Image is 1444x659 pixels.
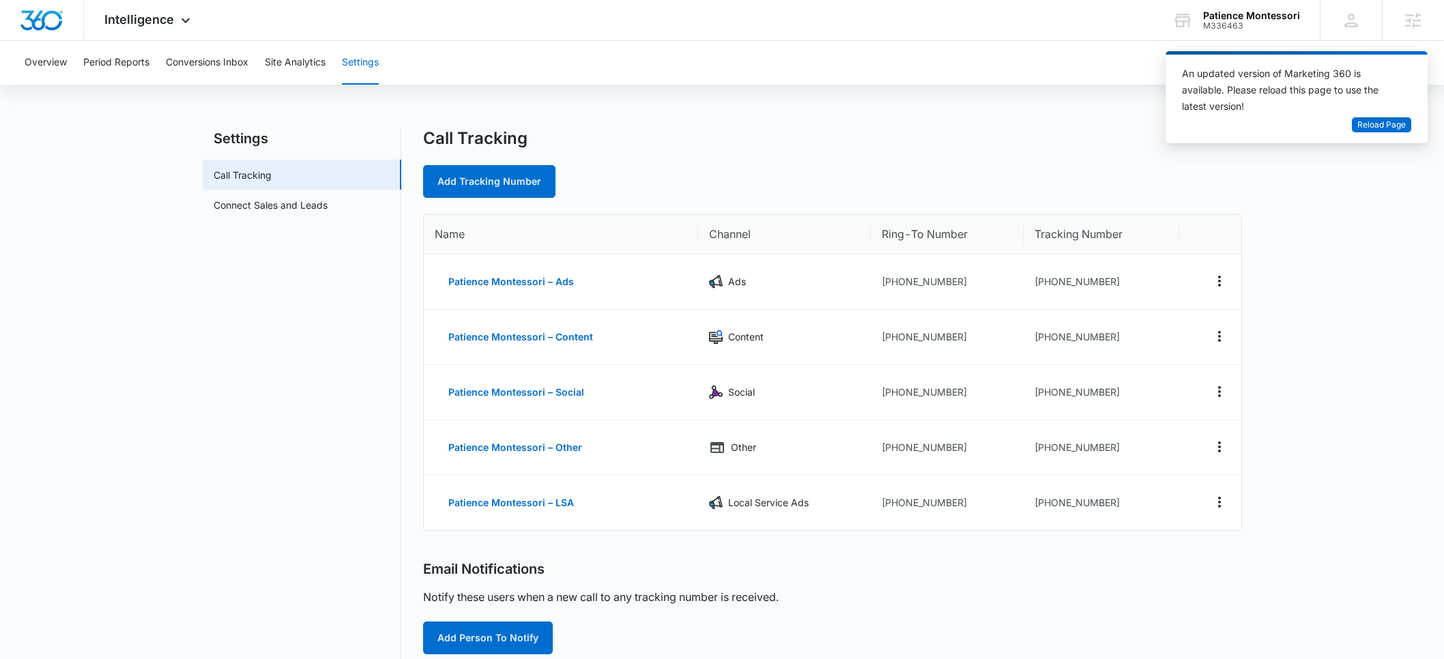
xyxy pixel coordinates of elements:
h2: Settings [203,128,401,149]
button: Overview [25,41,67,85]
td: [PHONE_NUMBER] [871,310,1024,365]
td: [PHONE_NUMBER] [1024,310,1179,365]
div: account id [1203,21,1300,31]
p: Social [728,385,755,400]
td: [PHONE_NUMBER] [871,254,1024,310]
th: Name [424,215,699,254]
button: Patience Montessori – LSA [435,486,588,519]
button: Patience Montessori – Ads [435,265,588,298]
th: Ring-To Number [871,215,1024,254]
button: Actions [1209,325,1230,347]
h1: Call Tracking [423,128,528,149]
img: Local Service Ads [709,496,723,510]
button: Patience Montessori – Other [435,431,596,464]
td: [PHONE_NUMBER] [1024,475,1179,530]
td: [PHONE_NUMBER] [1024,420,1179,475]
button: Actions [1209,270,1230,292]
p: Ads [728,274,746,289]
button: Actions [1209,381,1230,402]
td: [PHONE_NUMBER] [871,475,1024,530]
img: Social [709,385,723,399]
span: Intelligence [104,12,174,27]
img: Ads [709,275,723,289]
h2: Email Notifications [423,561,545,578]
a: Connect Sales and Leads [214,198,328,212]
button: Actions [1209,436,1230,458]
th: Channel [698,215,870,254]
td: [PHONE_NUMBER] [871,365,1024,420]
button: Add Person To Notify [423,621,553,654]
td: [PHONE_NUMBER] [871,420,1024,475]
button: Reload Page [1352,117,1411,133]
td: [PHONE_NUMBER] [1024,254,1179,310]
button: Conversions Inbox [166,41,248,85]
p: Local Service Ads [728,495,809,510]
a: Call Tracking [214,168,272,182]
div: account name [1203,10,1300,21]
img: Content [709,330,723,344]
p: Notify these users when a new call to any tracking number is received. [423,589,779,605]
th: Tracking Number [1024,215,1179,254]
p: Other [731,440,756,455]
a: Add Tracking Number [423,165,555,198]
td: [PHONE_NUMBER] [1024,365,1179,420]
p: Content [728,329,764,345]
button: Actions [1209,491,1230,513]
button: Patience Montessori – Content [435,321,607,353]
div: An updated version of Marketing 360 is available. Please reload this page to use the latest version! [1182,65,1395,115]
button: Period Reports [83,41,149,85]
button: Patience Montessori – Social [435,376,598,409]
button: Settings [342,41,379,85]
span: Reload Page [1357,119,1406,132]
button: Site Analytics [265,41,326,85]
